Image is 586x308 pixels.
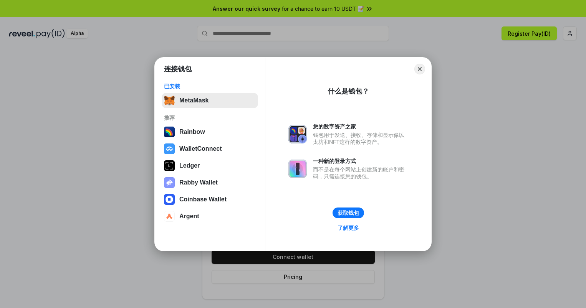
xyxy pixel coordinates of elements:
img: svg+xml,%3Csvg%20fill%3D%22none%22%20height%3D%2233%22%20viewBox%3D%220%200%2035%2033%22%20width%... [164,95,175,106]
div: 您的数字资产之家 [313,123,408,130]
img: svg+xml,%3Csvg%20width%3D%2228%22%20height%3D%2228%22%20viewBox%3D%220%200%2028%2028%22%20fill%3D... [164,211,175,222]
img: svg+xml,%3Csvg%20xmlns%3D%22http%3A%2F%2Fwww.w3.org%2F2000%2Fsvg%22%20fill%3D%22none%22%20viewBox... [288,125,307,143]
button: Argent [162,209,258,224]
button: WalletConnect [162,141,258,156]
button: MetaMask [162,93,258,108]
div: WalletConnect [179,145,222,152]
img: svg+xml,%3Csvg%20xmlns%3D%22http%3A%2F%2Fwww.w3.org%2F2000%2Fsvg%22%20width%3D%2228%22%20height%3... [164,160,175,171]
img: svg+xml,%3Csvg%20width%3D%2228%22%20height%3D%2228%22%20viewBox%3D%220%200%2028%2028%22%20fill%3D... [164,143,175,154]
div: MetaMask [179,97,209,104]
div: 一种新的登录方式 [313,158,408,165]
img: svg+xml,%3Csvg%20width%3D%2228%22%20height%3D%2228%22%20viewBox%3D%220%200%2028%2028%22%20fill%3D... [164,194,175,205]
button: Ledger [162,158,258,173]
img: svg+xml,%3Csvg%20width%3D%22120%22%20height%3D%22120%22%20viewBox%3D%220%200%20120%20120%22%20fil... [164,127,175,137]
div: Coinbase Wallet [179,196,227,203]
a: 了解更多 [333,223,364,233]
div: 钱包用于发送、接收、存储和显示像以太坊和NFT这样的数字资产。 [313,132,408,145]
div: Rabby Wallet [179,179,218,186]
div: 什么是钱包？ [328,87,369,96]
div: Argent [179,213,199,220]
h1: 连接钱包 [164,64,192,74]
button: Rabby Wallet [162,175,258,190]
div: 推荐 [164,114,256,121]
img: svg+xml,%3Csvg%20xmlns%3D%22http%3A%2F%2Fwww.w3.org%2F2000%2Fsvg%22%20fill%3D%22none%22%20viewBox... [164,177,175,188]
img: svg+xml,%3Csvg%20xmlns%3D%22http%3A%2F%2Fwww.w3.org%2F2000%2Fsvg%22%20fill%3D%22none%22%20viewBox... [288,160,307,178]
div: 而不是在每个网站上创建新的账户和密码，只需连接您的钱包。 [313,166,408,180]
button: Close [414,64,425,74]
div: Ledger [179,162,200,169]
button: Rainbow [162,124,258,140]
div: Rainbow [179,128,205,135]
div: 已安装 [164,83,256,90]
div: 了解更多 [338,224,359,231]
button: 获取钱包 [333,208,364,218]
div: 获取钱包 [338,209,359,216]
button: Coinbase Wallet [162,192,258,207]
